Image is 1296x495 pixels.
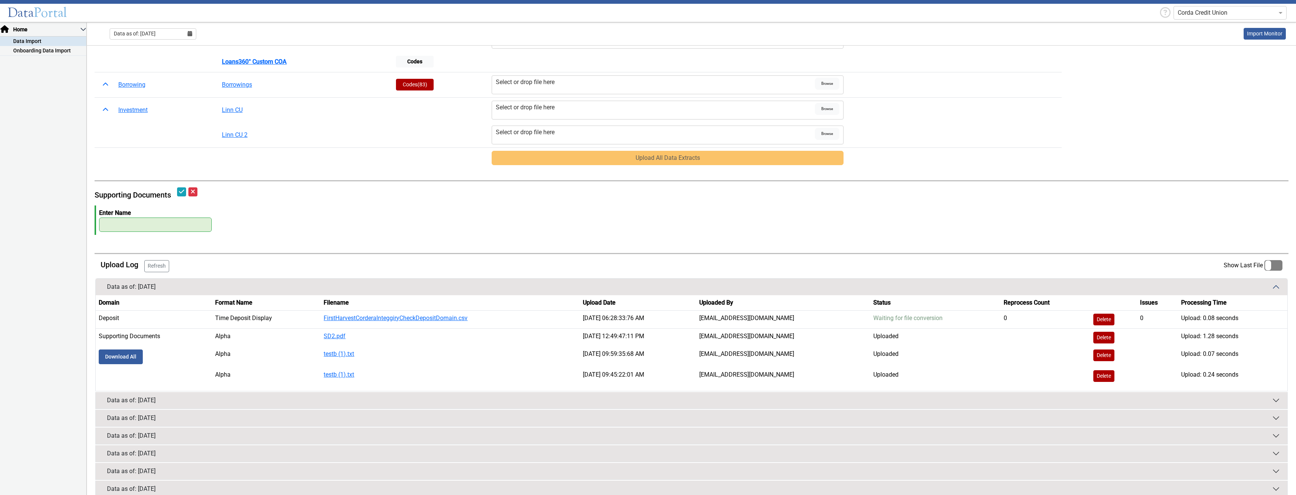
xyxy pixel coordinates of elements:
[1181,370,1284,379] div: Upload: 0.24 seconds
[1093,332,1114,343] button: Delete
[815,78,839,90] span: Browse
[212,328,321,346] td: Alpha
[1093,349,1114,361] button: Delete
[580,346,696,367] td: [DATE] 09:59:35:68 AM
[107,449,156,458] div: Data as of: [DATE]
[96,279,1287,295] button: Data as of: [DATE]
[96,410,1287,426] button: Data as of: [DATE]
[212,346,321,367] td: Alpha
[417,81,427,87] span: (83)
[396,79,434,90] button: Codes(83)
[96,328,212,346] td: Supporting Documents
[580,328,696,346] td: [DATE] 12:49:47:11 PM
[1137,310,1178,328] td: 0
[815,128,839,140] span: Browse
[324,333,345,340] a: SD2.pdf
[580,367,696,385] td: [DATE] 09:45:22:01 AM
[1224,260,1282,271] label: Show Last File
[212,295,321,311] th: Format Name
[188,187,197,196] button: Cancel edit
[107,467,156,476] div: Data as of: [DATE]
[1181,314,1284,323] div: Upload: 0.08 seconds
[873,333,899,340] span: Uploaded
[96,428,1287,444] button: Data as of: [DATE]
[96,445,1287,462] button: Data as of: [DATE]
[212,367,321,385] td: Alpha
[217,128,390,142] button: Linn CU 2
[873,371,899,378] span: Uploaded
[870,295,1000,311] th: Status
[696,295,871,311] th: Uploaded By
[8,5,34,21] span: Data
[107,484,156,493] div: Data as of: [DATE]
[1093,370,1114,382] button: Delete
[107,396,156,405] div: Data as of: [DATE]
[217,103,390,117] button: Linn CU
[96,295,212,311] th: Domain
[580,295,696,311] th: Upload Date
[96,463,1287,480] button: Data as of: [DATE]
[324,350,354,357] a: testb (1).txt
[407,58,422,64] b: Codes
[696,346,871,367] td: [EMAIL_ADDRESS][DOMAIN_NAME]
[107,282,156,291] div: Data as of: [DATE]
[113,78,150,92] button: Borrowing
[1174,6,1287,20] ng-select: Corda Credit Union
[222,57,287,66] b: Loans360° Custom COA
[99,208,131,218] label: Enter Name
[212,310,321,328] td: Time Deposit Display
[324,371,354,378] a: testb (1).txt
[1244,28,1286,40] a: This is available for Darling Employees only
[496,103,815,112] div: Select or drop file here
[696,328,871,346] td: [EMAIL_ADDRESS][DOMAIN_NAME]
[1181,332,1284,341] div: Upload: 1.28 seconds
[496,128,815,137] div: Select or drop file here
[1178,295,1287,311] th: Processing Time
[95,202,1288,241] table: SupportingDocs
[107,431,156,440] div: Data as of: [DATE]
[101,260,138,269] h5: Upload Log
[114,30,156,38] span: Data as of: [DATE]
[1001,310,1090,328] td: 0
[144,260,169,272] button: Refresh
[873,350,899,357] span: Uploaded
[1001,295,1090,311] th: Reprocess Count
[217,55,292,69] button: Loans360° Custom COA
[1181,349,1284,359] div: Upload: 0.07 seconds
[96,392,1287,409] button: Data as of: [DATE]
[324,314,468,322] a: FirstHarvestCorderaInteggiryCheckDepositDomain.csv
[873,314,943,322] span: Waiting for file conversion
[496,78,815,87] div: Select or drop file here
[321,295,579,311] th: Filename
[217,78,390,92] button: Borrowings
[99,349,143,364] a: Download All
[96,310,212,328] td: Deposit
[696,367,871,385] td: [EMAIL_ADDRESS][DOMAIN_NAME]
[696,310,871,328] td: [EMAIL_ADDRESS][DOMAIN_NAME]
[1137,295,1178,311] th: Issues
[96,295,1287,385] table: History
[113,103,153,117] button: Investment
[95,190,174,199] h5: Supporting Documents
[1224,260,1282,272] app-toggle-switch: Enable this to show only the last file loaded
[815,103,839,115] span: Browse
[580,310,696,328] td: [DATE] 06:28:33:76 AM
[1093,314,1114,325] button: Delete
[34,5,67,21] span: Portal
[12,26,80,34] span: Home
[177,187,186,196] button: Save changes
[107,414,156,423] div: Data as of: [DATE]
[396,56,434,67] button: Codes
[1157,6,1174,20] div: Help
